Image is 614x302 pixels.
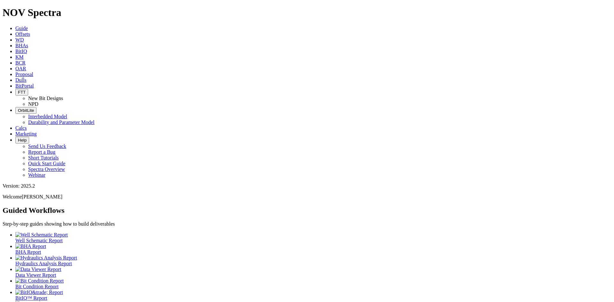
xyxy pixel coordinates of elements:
img: Data Viewer Report [15,267,61,272]
a: Interbedded Model [28,114,67,119]
a: OAR [15,66,26,71]
h2: Guided Workflows [3,206,611,215]
span: FTT [18,90,26,95]
a: Short Tutorials [28,155,59,160]
img: Well Schematic Report [15,232,68,238]
a: Calcs [15,125,27,131]
img: Hydraulics Analysis Report [15,255,77,261]
button: OrbitLite [15,107,36,114]
p: Step-by-step guides showing how to build deliverables [3,221,611,227]
a: Spectra Overview [28,166,65,172]
a: KM [15,54,24,60]
span: Bit Condition Report [15,284,59,289]
a: Dulls [15,77,27,83]
span: Data Viewer Report [15,272,56,278]
a: Offsets [15,31,30,37]
a: WD [15,37,24,43]
h1: NOV Spectra [3,7,611,19]
a: Report a Bug [28,149,55,155]
span: [PERSON_NAME] [22,194,62,199]
a: NPD [28,101,38,107]
a: Marketing [15,131,37,136]
img: BHA Report [15,244,46,249]
a: BCR [15,60,26,66]
img: Bit Condition Report [15,278,64,284]
a: Webinar [28,172,45,178]
a: Hydraulics Analysis Report Hydraulics Analysis Report [15,255,611,266]
img: BitIQ&trade; Report [15,290,63,295]
span: BHA Report [15,249,41,255]
a: Bit Condition Report Bit Condition Report [15,278,611,289]
a: Quick Start Guide [28,161,65,166]
a: BHAs [15,43,28,48]
span: BitIQ™ Report [15,295,47,301]
a: BHA Report BHA Report [15,244,611,255]
a: Data Viewer Report Data Viewer Report [15,267,611,278]
button: Help [15,137,29,143]
a: Proposal [15,72,33,77]
a: Well Schematic Report Well Schematic Report [15,232,611,243]
span: OrbitLite [18,108,34,113]
a: New Bit Designs [28,96,63,101]
div: Version: 2025.2 [3,183,611,189]
a: BitIQ&trade; Report BitIQ™ Report [15,290,611,301]
a: BitIQ [15,49,27,54]
span: Well Schematic Report [15,238,63,243]
button: FTT [15,89,28,96]
p: Welcome [3,194,611,200]
a: Durability and Parameter Model [28,120,95,125]
a: Guide [15,26,28,31]
a: BitPortal [15,83,34,89]
span: Hydraulics Analysis Report [15,261,72,266]
span: Help [18,138,27,143]
a: Send Us Feedback [28,143,66,149]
